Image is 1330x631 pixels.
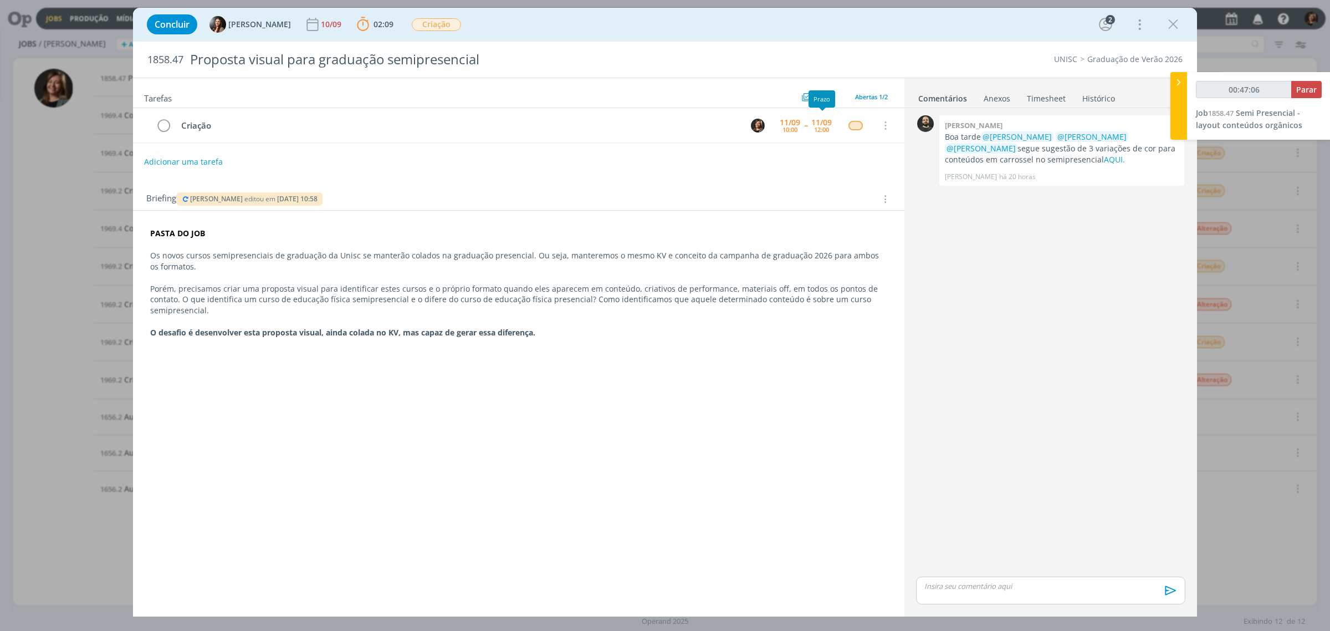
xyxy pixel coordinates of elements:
[181,195,318,203] button: [PERSON_NAME] editou em [DATE] 10:58
[176,119,740,133] div: Criação
[918,88,968,104] a: Comentários
[749,117,766,134] button: L
[209,16,226,33] img: B
[1196,108,1302,130] span: Semi Presencial - layout conteúdos orgânicos
[150,228,205,238] strong: PASTA DO JOB
[999,172,1036,182] span: há 20 horas
[1296,84,1317,95] span: Parar
[984,93,1010,104] div: Anexos
[945,131,1179,165] p: Boa tarde segue sugestão de 3 variações de cor para conteúdos em carrossel no semipresencial
[1104,154,1125,165] a: AQUI.
[190,194,243,203] span: [PERSON_NAME]
[945,120,1002,130] b: [PERSON_NAME]
[144,90,172,104] span: Tarefas
[374,19,393,29] span: 02:09
[1097,16,1114,33] button: 2
[1082,88,1116,104] a: Histórico
[809,90,835,108] div: Prazo
[411,18,462,32] button: Criação
[780,119,800,126] div: 11/09
[186,46,746,73] div: Proposta visual para graduação semipresencial
[804,121,807,129] span: --
[412,18,461,31] span: Criação
[814,126,829,133] div: 12:00
[277,194,318,203] span: [DATE] 10:58
[228,21,291,28] span: [PERSON_NAME]
[945,172,997,182] p: [PERSON_NAME]
[147,14,197,34] button: Concluir
[155,20,190,29] span: Concluir
[811,119,832,126] div: 11/09
[244,194,275,203] span: editou em
[209,16,291,33] button: B[PERSON_NAME]
[917,115,934,132] img: P
[1054,54,1077,64] a: UNISC
[1057,131,1127,142] span: @[PERSON_NAME]
[147,54,183,66] span: 1858.47
[150,283,887,317] p: Porém, precisamos criar uma proposta visual para identificar estes cursos e o próprio formato qua...
[855,93,888,101] span: Abertas 1/2
[782,126,797,133] div: 10:00
[354,16,396,33] button: 02:09
[321,21,344,28] div: 10/09
[1208,108,1234,118] span: 1858.47
[983,131,1052,142] span: @[PERSON_NAME]
[1196,108,1302,130] a: Job1858.47Semi Presencial - layout conteúdos orgânicos
[150,327,535,338] strong: O desafio é desenvolver esta proposta visual, ainda colada no KV, mas capaz de gerar essa diferença.
[133,8,1197,617] div: dialog
[751,119,765,133] img: L
[150,250,887,272] p: Os novos cursos semipresenciais de graduação da Unisc se manterão colados na graduação presencial...
[144,152,223,172] button: Adicionar uma tarefa
[146,192,176,206] span: Briefing
[947,143,1016,154] span: @[PERSON_NAME]
[1106,15,1115,24] div: 2
[1087,54,1183,64] a: Graduação de Verão 2026
[1026,88,1066,104] a: Timesheet
[1291,81,1322,98] button: Parar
